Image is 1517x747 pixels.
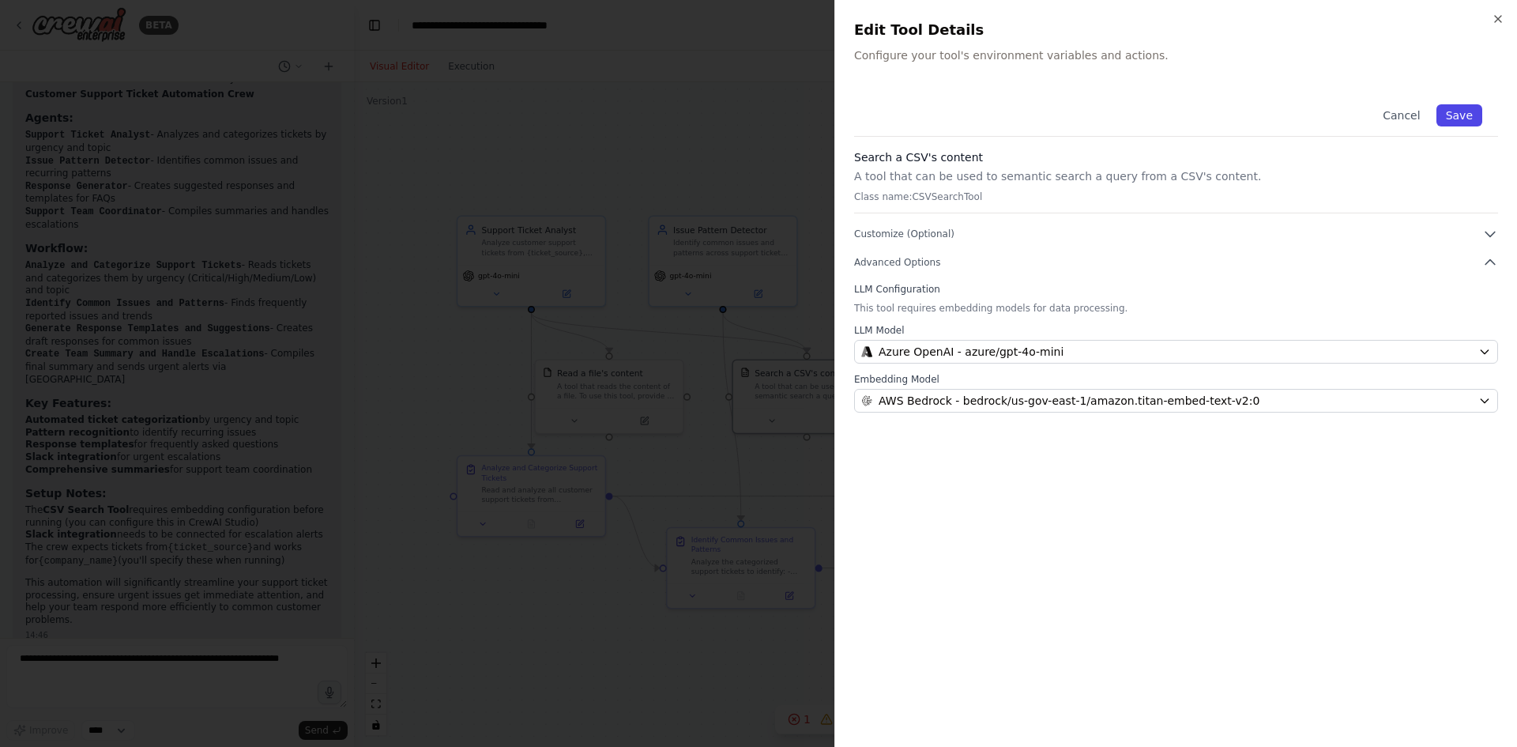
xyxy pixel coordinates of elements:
[854,226,1498,242] button: Customize (Optional)
[879,344,1063,360] span: Azure OpenAI - azure/gpt-4o-mini
[854,373,1498,386] label: Embedding Model
[854,191,1498,203] p: Class name: CSVSearchTool
[854,255,1498,270] button: Advanced Options
[854,302,1498,315] p: This tool requires embedding models for data processing.
[879,393,1259,409] span: AWS Bedrock - bedrock/us-gov-east-1/amazon.titan-embed-text-v2:0
[854,47,1498,63] p: Configure your tool's environment variables and actions.
[854,389,1498,413] button: AWS Bedrock - bedrock/us-gov-east-1/amazon.titan-embed-text-v2:0
[854,19,1498,41] h2: Edit Tool Details
[854,340,1498,364] button: Azure OpenAI - azure/gpt-4o-mini
[1373,104,1429,126] button: Cancel
[854,168,1498,184] p: A tool that can be used to semantic search a query from a CSV's content.
[854,256,940,269] span: Advanced Options
[854,283,1498,296] label: LLM Configuration
[1436,104,1482,126] button: Save
[854,324,1498,337] label: LLM Model
[854,149,1498,165] h3: Search a CSV's content
[854,228,954,240] span: Customize (Optional)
